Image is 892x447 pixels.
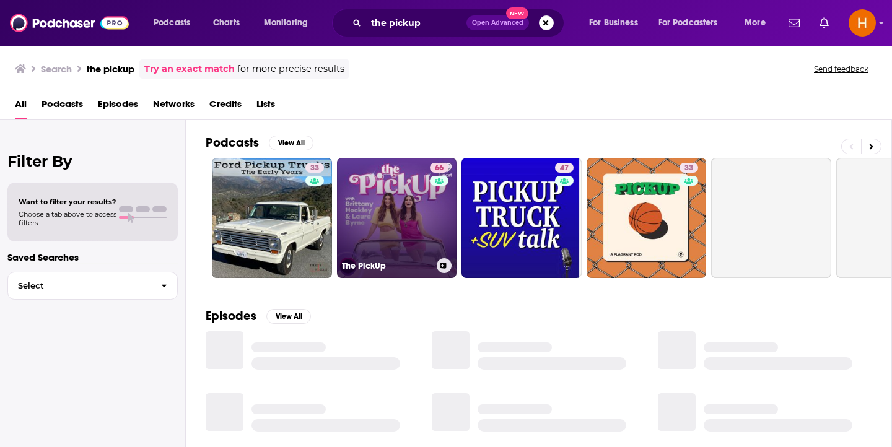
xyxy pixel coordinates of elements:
a: 33 [212,158,332,278]
span: Select [8,282,151,290]
span: More [745,14,766,32]
button: open menu [650,13,736,33]
a: Networks [153,94,195,119]
button: Select [7,272,178,300]
span: Charts [213,14,240,32]
input: Search podcasts, credits, & more... [366,13,466,33]
a: 33 [680,163,698,173]
button: open menu [145,13,206,33]
span: Podcasts [154,14,190,32]
a: 66The PickUp [337,158,457,278]
a: Podcasts [42,94,83,119]
h3: The PickUp [342,261,432,271]
a: Lists [256,94,275,119]
button: View All [269,136,313,150]
h3: Search [41,63,72,75]
span: for more precise results [237,62,344,76]
div: Search podcasts, credits, & more... [344,9,576,37]
a: 66 [430,163,448,173]
a: Show notifications dropdown [815,12,834,33]
button: View All [266,309,311,324]
button: Send feedback [810,64,872,74]
a: Show notifications dropdown [784,12,805,33]
img: User Profile [849,9,876,37]
h2: Episodes [206,308,256,324]
span: 33 [684,162,693,175]
a: PodcastsView All [206,135,313,150]
a: 47 [461,158,582,278]
span: Want to filter your results? [19,197,116,206]
a: 33 [305,163,324,173]
span: 47 [560,162,569,175]
button: open menu [580,13,654,33]
span: Logged in as hope.m [849,9,876,37]
span: 66 [435,162,444,175]
a: 47 [555,163,574,173]
h2: Filter By [7,152,178,170]
a: 33 [587,158,707,278]
a: Credits [209,94,242,119]
span: New [506,7,528,19]
button: open menu [736,13,781,33]
span: Choose a tab above to access filters. [19,210,116,227]
a: EpisodesView All [206,308,311,324]
span: Monitoring [264,14,308,32]
span: For Business [589,14,638,32]
a: Episodes [98,94,138,119]
span: Open Advanced [472,20,523,26]
h3: the pickup [87,63,134,75]
p: Saved Searches [7,251,178,263]
span: 33 [310,162,319,175]
img: Podchaser - Follow, Share and Rate Podcasts [10,11,129,35]
button: open menu [255,13,324,33]
a: All [15,94,27,119]
span: For Podcasters [658,14,718,32]
a: Charts [205,13,247,33]
button: Show profile menu [849,9,876,37]
h2: Podcasts [206,135,259,150]
a: Try an exact match [144,62,235,76]
button: Open AdvancedNew [466,15,529,30]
